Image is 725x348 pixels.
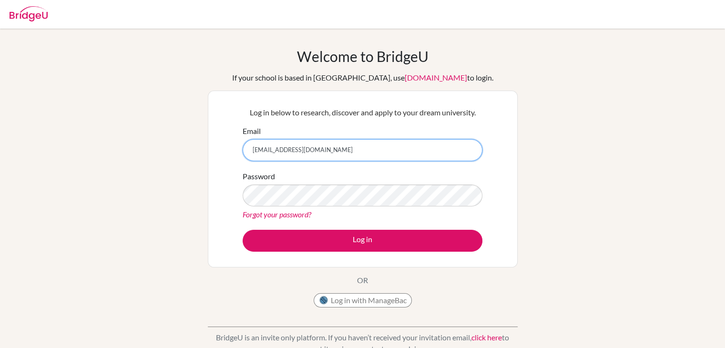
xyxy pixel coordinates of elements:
h1: Welcome to BridgeU [297,48,429,65]
label: Password [243,171,275,182]
button: Log in with ManageBac [314,293,412,307]
label: Email [243,125,261,137]
img: Bridge-U [10,6,48,21]
a: [DOMAIN_NAME] [405,73,467,82]
div: If your school is based in [GEOGRAPHIC_DATA], use to login. [232,72,493,83]
a: Forgot your password? [243,210,311,219]
p: Log in below to research, discover and apply to your dream university. [243,107,482,118]
p: OR [357,275,368,286]
a: click here [471,333,502,342]
button: Log in [243,230,482,252]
